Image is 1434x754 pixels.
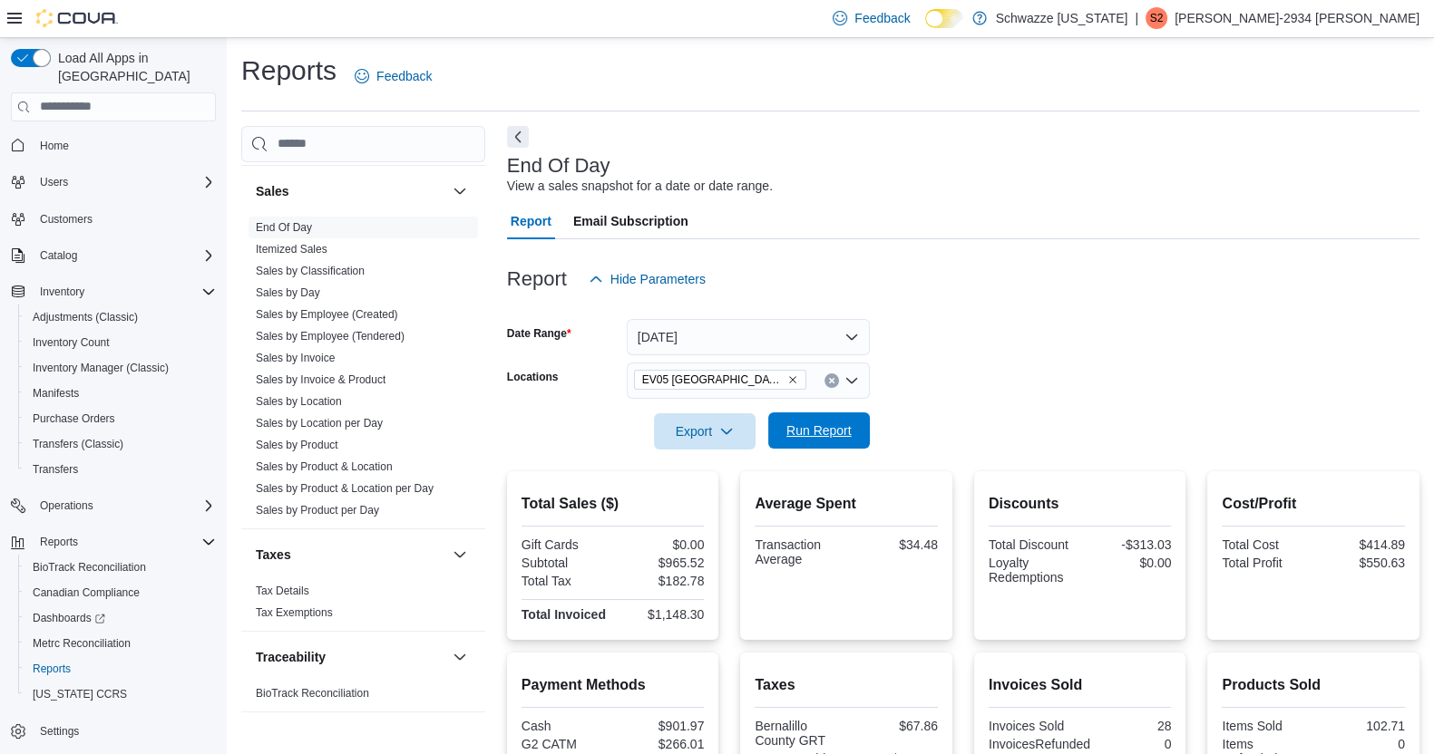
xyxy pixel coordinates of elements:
button: Operations [33,495,101,517]
span: Sales by Employee (Created) [256,307,398,322]
span: EV05 Uptown [634,370,806,390]
a: Transfers [25,459,85,480]
span: Adjustments (Classic) [25,306,216,328]
a: Sales by Classification [256,265,365,277]
div: Bernalillo County GRT [755,719,843,748]
div: $901.97 [617,719,705,733]
button: Sales [256,182,445,200]
h2: Cost/Profit [1222,493,1405,515]
div: InvoicesRefunded [989,737,1090,751]
span: BioTrack Reconciliation [25,556,216,578]
a: Customers [33,208,100,230]
button: Run Report [768,412,870,449]
a: Feedback [347,58,439,94]
div: Gift Cards [522,537,610,552]
div: View a sales snapshot for a date or date range. [507,177,773,196]
button: Reports [4,529,223,555]
p: Schwazze [US_STATE] [996,7,1128,29]
button: Reports [18,656,223,681]
span: Itemized Sales [256,242,327,256]
input: Dark Mode [925,9,963,28]
h3: Report [507,268,567,290]
a: Sales by Product per Day [256,504,379,517]
button: Manifests [18,381,223,406]
span: Sales by Employee (Tendered) [256,329,405,343]
span: Sales by Product & Location [256,459,393,474]
span: Manifests [33,386,79,401]
span: Feedback [376,67,432,85]
a: Itemized Sales [256,243,327,256]
h2: Payment Methods [522,674,705,696]
span: Tax Details [256,584,309,598]
a: Sales by Location [256,395,342,408]
a: Sales by Location per Day [256,417,383,430]
span: Manifests [25,382,216,404]
button: Canadian Compliance [18,580,223,605]
span: Sales by Product & Location per Day [256,481,434,496]
a: Home [33,135,76,157]
a: Sales by Employee (Tendered) [256,330,405,343]
div: Total Discount [989,537,1077,552]
a: Reports [25,658,78,680]
span: Operations [33,495,216,517]
span: Load All Apps in [GEOGRAPHIC_DATA] [51,49,216,85]
a: BioTrack Reconciliation [256,687,369,700]
button: Catalog [4,243,223,268]
button: Home [4,132,223,159]
span: Dashboards [25,607,216,629]
h2: Taxes [755,674,938,696]
button: Inventory [4,279,223,304]
button: Transfers (Classic) [18,431,223,457]
div: Items Sold [1222,719,1310,733]
span: Inventory [40,285,84,299]
div: $0.00 [1084,556,1172,570]
span: BioTrack Reconciliation [256,686,369,701]
button: Purchase Orders [18,406,223,431]
div: $266.01 [617,737,705,751]
div: Subtotal [522,556,610,570]
strong: Total Invoiced [522,607,606,622]
span: Reports [25,658,216,680]
span: Sales by Location per Day [256,416,383,430]
div: $182.78 [617,574,705,588]
span: BioTrack Reconciliation [33,560,146,575]
div: $965.52 [617,556,705,570]
div: G2 CATM [522,737,610,751]
div: Taxes [241,580,485,631]
span: Transfers [25,459,216,480]
span: Reports [33,662,71,676]
span: Email Subscription [573,203,688,239]
span: Inventory Manager (Classic) [33,361,169,375]
h2: Products Sold [1222,674,1405,696]
button: Taxes [256,546,445,564]
h3: Traceability [256,648,326,666]
span: [US_STATE] CCRS [33,687,127,701]
span: Settings [33,720,216,742]
span: Settings [40,724,79,739]
span: Export [665,413,745,449]
div: Cash [522,719,610,733]
div: $67.86 [850,719,938,733]
h3: Taxes [256,546,291,564]
span: Hide Parameters [610,270,706,288]
span: Feedback [854,9,910,27]
a: Transfers (Classic) [25,433,131,455]
a: Sales by Product & Location [256,460,393,473]
a: Inventory Count [25,332,117,353]
span: Sales by Classification [256,264,365,278]
span: Sales by Location [256,394,342,409]
a: Dashboards [25,607,112,629]
span: Sales by Product per Day [256,503,379,517]
div: 28 [1084,719,1172,733]
span: Customers [40,212,93,227]
div: $34.48 [850,537,938,552]
span: Catalog [40,248,77,263]
button: Inventory [33,281,92,303]
button: Clear input [824,373,839,388]
span: Users [40,175,68,189]
h2: Total Sales ($) [522,493,705,515]
div: Total Cost [1222,537,1310,552]
a: Purchase Orders [25,408,122,430]
div: 102.71 [1317,719,1405,733]
button: Traceability [449,646,471,668]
